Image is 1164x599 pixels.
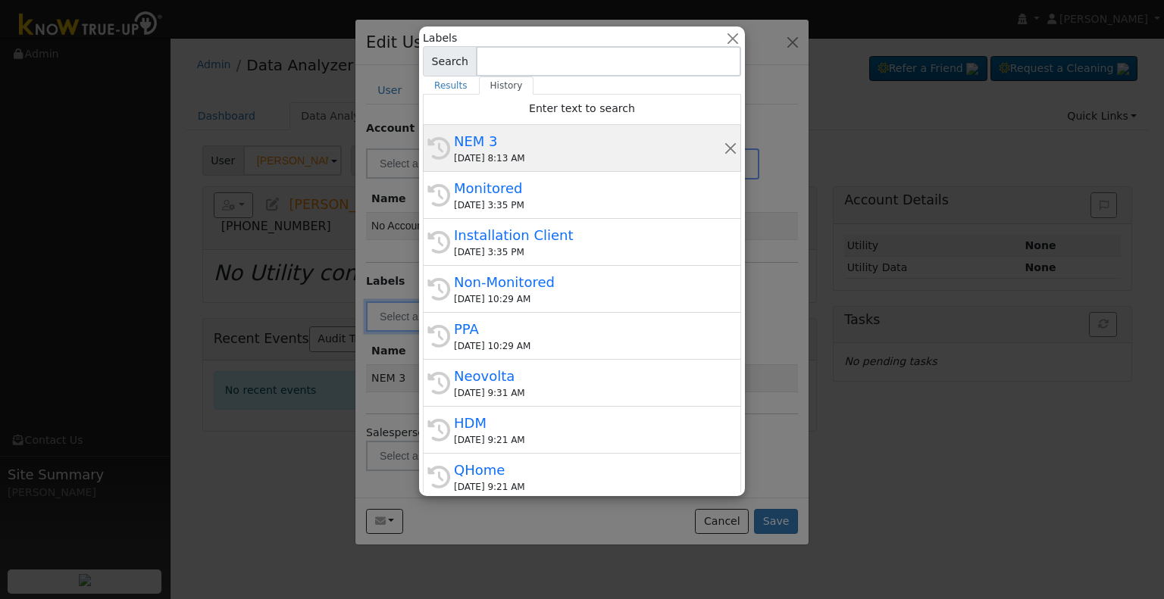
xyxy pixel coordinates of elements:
[454,366,724,386] div: Neovolta
[427,137,450,160] i: History
[454,151,724,165] div: [DATE] 8:13 AM
[724,140,738,156] button: Remove this history
[454,319,724,339] div: PPA
[427,466,450,488] i: History
[454,131,724,151] div: NEM 3
[454,386,724,400] div: [DATE] 9:31 AM
[454,292,724,306] div: [DATE] 10:29 AM
[454,413,724,433] div: HDM
[454,225,724,245] div: Installation Client
[427,419,450,441] i: History
[454,480,724,494] div: [DATE] 9:21 AM
[427,278,450,301] i: History
[479,76,534,95] a: History
[454,272,724,292] div: Non-Monitored
[423,76,479,95] a: Results
[454,433,724,447] div: [DATE] 9:21 AM
[427,372,450,395] i: History
[454,198,724,212] div: [DATE] 3:35 PM
[454,178,724,198] div: Monitored
[454,339,724,353] div: [DATE] 10:29 AM
[529,102,635,114] span: Enter text to search
[454,245,724,259] div: [DATE] 3:35 PM
[423,46,477,76] span: Search
[427,184,450,207] i: History
[427,325,450,348] i: History
[427,231,450,254] i: History
[454,460,724,480] div: QHome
